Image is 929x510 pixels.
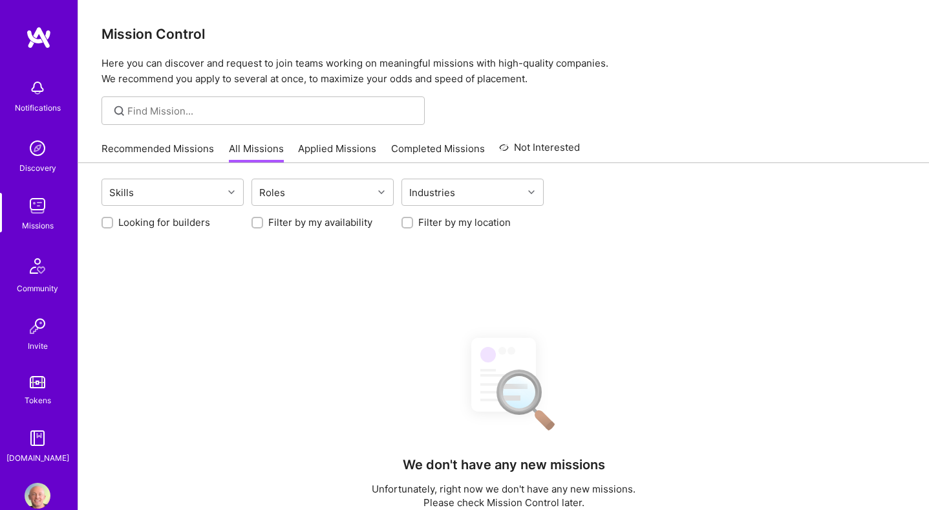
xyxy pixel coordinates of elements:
img: Invite [25,313,50,339]
div: Notifications [15,101,61,115]
label: Filter by my availability [268,216,372,229]
div: Roles [256,183,288,202]
div: Missions [22,219,54,232]
img: No Results [449,326,559,439]
a: All Missions [229,142,284,163]
h3: Mission Control [101,26,906,42]
div: Tokens [25,394,51,407]
a: Not Interested [499,140,580,163]
img: discovery [25,135,50,161]
label: Looking for builders [118,216,210,229]
a: User Avatar [21,483,54,509]
img: bell [25,75,50,101]
img: Community [22,250,53,282]
p: Unfortunately, right now we don't have any new missions. [372,482,635,496]
div: [DOMAIN_NAME] [6,451,69,465]
label: Filter by my location [418,216,511,229]
div: Industries [406,183,458,202]
img: guide book [25,425,50,451]
i: icon Chevron [228,189,235,195]
a: Completed Missions [391,142,485,163]
h4: We don't have any new missions [403,457,605,472]
p: Here you can discover and request to join teams working on meaningful missions with high-quality ... [101,56,906,87]
i: icon SearchGrey [112,104,127,118]
div: Community [17,282,58,295]
a: Applied Missions [298,142,376,163]
img: logo [26,26,52,49]
i: icon Chevron [378,189,385,195]
div: Skills [106,183,137,202]
a: Recommended Missions [101,142,214,163]
img: User Avatar [25,483,50,509]
i: icon Chevron [528,189,535,195]
p: Please check Mission Control later. [372,496,635,509]
div: Invite [28,339,48,353]
input: Find Mission... [127,104,415,118]
img: teamwork [25,193,50,219]
img: tokens [30,376,45,388]
div: Discovery [19,161,56,175]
